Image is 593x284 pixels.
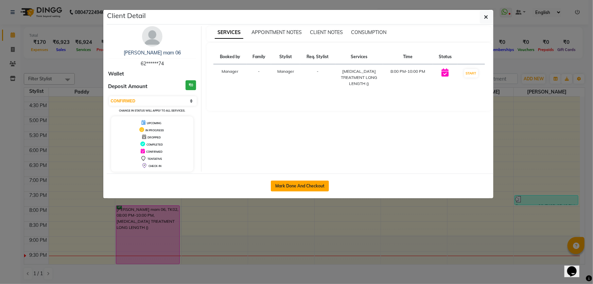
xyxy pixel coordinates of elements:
[271,181,329,191] button: Mark Done And Checkout
[146,150,162,153] span: CONFIRMED
[247,64,271,91] td: -
[335,50,383,64] th: Services
[147,157,162,161] span: TENTATIVE
[108,70,124,78] span: Wallet
[215,27,243,39] span: SERVICES
[145,129,164,132] span: IN PROGRESS
[433,50,457,64] th: Status
[108,83,148,90] span: Deposit Amount
[351,29,386,35] span: CONSUMPTION
[142,26,162,47] img: avatar
[186,80,196,90] h3: ₹0
[213,64,247,91] td: Manager
[147,121,161,125] span: UPCOMING
[339,68,379,87] div: [MEDICAL_DATA] TREATMENT LONG LENGTH ()
[107,11,146,21] h5: Client Detail
[277,69,294,74] span: Manager
[383,50,433,64] th: Time
[310,29,343,35] span: CLIENT NOTES
[146,143,163,146] span: COMPLETED
[124,50,181,56] a: [PERSON_NAME] mam 06
[213,50,247,64] th: Booked by
[300,64,335,91] td: -
[251,29,302,35] span: APPOINTMENT NOTES
[119,109,185,112] small: Change in status will apply to all services.
[149,164,161,168] span: CHECK-IN
[564,257,586,277] iframe: chat widget
[464,69,478,78] button: START
[300,50,335,64] th: Req. Stylist
[247,50,271,64] th: Family
[383,64,433,91] td: 8:00 PM-10:00 PM
[271,50,300,64] th: Stylist
[147,136,161,139] span: DROPPED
